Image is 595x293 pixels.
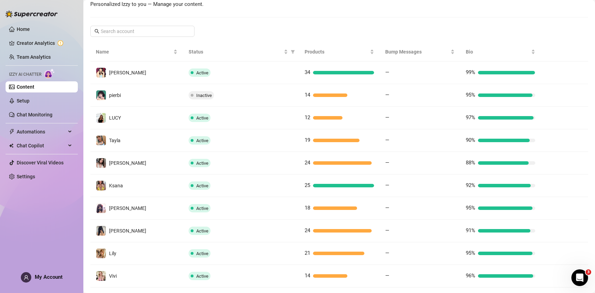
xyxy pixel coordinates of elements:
span: 3 [586,269,591,275]
span: Active [196,161,208,166]
th: Bio [460,42,541,62]
span: search [94,29,99,34]
span: Active [196,70,208,75]
img: Tayla [96,136,106,145]
a: Chat Monitoring [17,112,52,117]
span: 92% [466,182,475,188]
img: Ayumi [96,203,106,213]
img: logo-BBDzfeDw.svg [6,10,58,17]
span: 91% [466,227,475,234]
img: Ksana [96,181,106,190]
th: Status [183,42,299,62]
input: Search account [101,27,185,35]
a: Content [17,84,34,90]
span: Active [196,206,208,211]
img: Jess [96,158,106,168]
span: [PERSON_NAME] [109,160,146,166]
span: Bump Messages [385,48,449,56]
span: 24 [305,160,310,166]
span: Tayla [109,138,121,143]
span: user [24,275,29,280]
span: 18 [305,205,310,211]
span: — [385,137,389,143]
span: — [385,92,389,98]
a: Home [17,26,30,32]
span: Chat Copilot [17,140,66,151]
span: LUCY️‍️ [109,115,121,121]
span: 24 [305,227,310,234]
span: 88% [466,160,475,166]
span: Izzy AI Chatter [9,71,41,78]
span: 95% [466,250,475,256]
th: Products [299,42,380,62]
span: Automations [17,126,66,137]
img: Vivi [96,271,106,281]
span: 90% [466,137,475,143]
span: [PERSON_NAME] [109,228,146,234]
a: Discover Viral Videos [17,160,64,165]
span: — [385,250,389,256]
img: Melissa [96,68,106,78]
span: Active [196,251,208,256]
span: 97% [466,114,475,121]
span: 14 [305,272,310,279]
span: Active [196,183,208,188]
span: Personalized Izzy to you — Manage your content. [90,1,204,7]
span: Active [196,138,208,143]
span: Inactive [196,93,212,98]
a: Creator Analytics exclamation-circle [17,38,72,49]
span: Vivi [109,273,117,279]
span: thunderbolt [9,129,15,135]
span: 12 [305,114,310,121]
span: — [385,69,389,75]
span: 95% [466,205,475,211]
img: pierbi [96,90,106,100]
img: AI Chatter [44,68,55,79]
span: Bio [466,48,530,56]
span: — [385,227,389,234]
span: Active [196,228,208,234]
span: Lily [109,251,116,256]
span: Active [196,274,208,279]
span: — [385,182,389,188]
span: 95% [466,92,475,98]
span: Ksana [109,183,123,188]
th: Bump Messages [380,42,460,62]
iframe: Intercom live chat [571,269,588,286]
span: — [385,114,389,121]
img: Chat Copilot [9,143,14,148]
span: 25 [305,182,310,188]
span: Status [189,48,282,56]
th: Name [90,42,183,62]
span: 19 [305,137,310,143]
img: Gwen [96,226,106,236]
a: Team Analytics [17,54,51,60]
span: 14 [305,92,310,98]
span: Products [305,48,369,56]
span: Active [196,115,208,121]
span: filter [291,50,295,54]
span: — [385,272,389,279]
span: 96% [466,272,475,279]
span: 34 [305,69,310,75]
span: [PERSON_NAME] [109,70,146,75]
span: — [385,205,389,211]
img: LUCY️‍️ [96,113,106,123]
a: Setup [17,98,30,104]
span: [PERSON_NAME] [109,205,146,211]
a: Settings [17,174,35,179]
img: Lily [96,249,106,258]
span: Name [96,48,172,56]
span: My Account [35,274,63,280]
span: 99% [466,69,475,75]
span: 21 [305,250,310,256]
span: — [385,160,389,166]
span: pierbi [109,92,121,98]
span: filter [289,47,296,57]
